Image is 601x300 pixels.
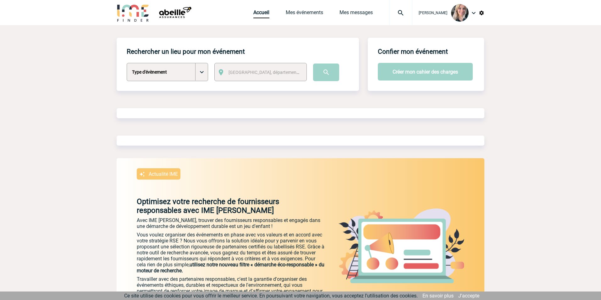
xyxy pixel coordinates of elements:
[229,70,316,75] span: [GEOGRAPHIC_DATA], département, région...
[117,4,149,22] img: IME-Finder
[149,171,178,177] p: Actualité IME
[137,217,325,229] p: Avec IME [PERSON_NAME], trouver des fournisseurs responsables et engagés dans une démarche de dév...
[378,63,473,81] button: Créer mon cahier des charges
[117,197,325,215] p: Optimisez votre recherche de fournisseurs responsables avec IME [PERSON_NAME]
[451,4,469,22] img: 129785-0.jpg
[124,293,418,299] span: Ce site utilise des cookies pour vous offrir le meilleur service. En poursuivant votre navigation...
[127,48,245,55] h4: Rechercher un lieu pour mon événement
[339,9,373,18] a: Mes messages
[286,9,323,18] a: Mes événements
[458,293,479,299] a: J'accepte
[313,64,339,81] input: Submit
[339,208,464,283] img: actu.png
[419,11,447,15] span: [PERSON_NAME]
[137,262,324,274] span: utilisez notre nouveau filtre « démarche éco-responsable » du moteur de recherche.
[253,9,269,18] a: Accueil
[422,293,454,299] a: En savoir plus
[378,48,448,55] h4: Confier mon événement
[137,276,325,300] p: Travailler avec des partenaires responsables, c'est la garantie d'organiser des événements éthiqu...
[137,232,325,274] p: Vous voulez organiser des événements en phase avec vos valeurs et en accord avec votre stratégie ...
